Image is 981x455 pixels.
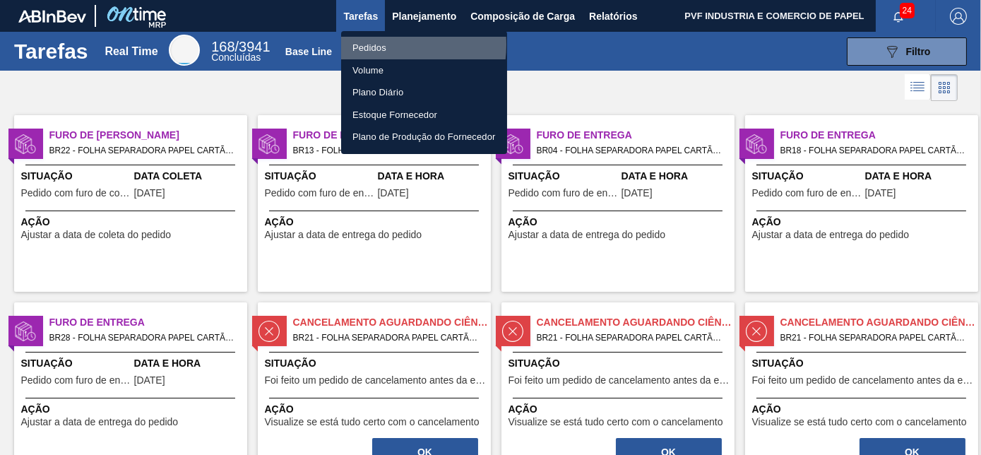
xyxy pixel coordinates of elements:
a: Plano Diário [341,81,507,104]
a: Pedidos [341,37,507,59]
a: Estoque Fornecedor [341,104,507,126]
a: Volume [341,59,507,82]
a: Plano de Produção do Fornecedor [341,126,507,148]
